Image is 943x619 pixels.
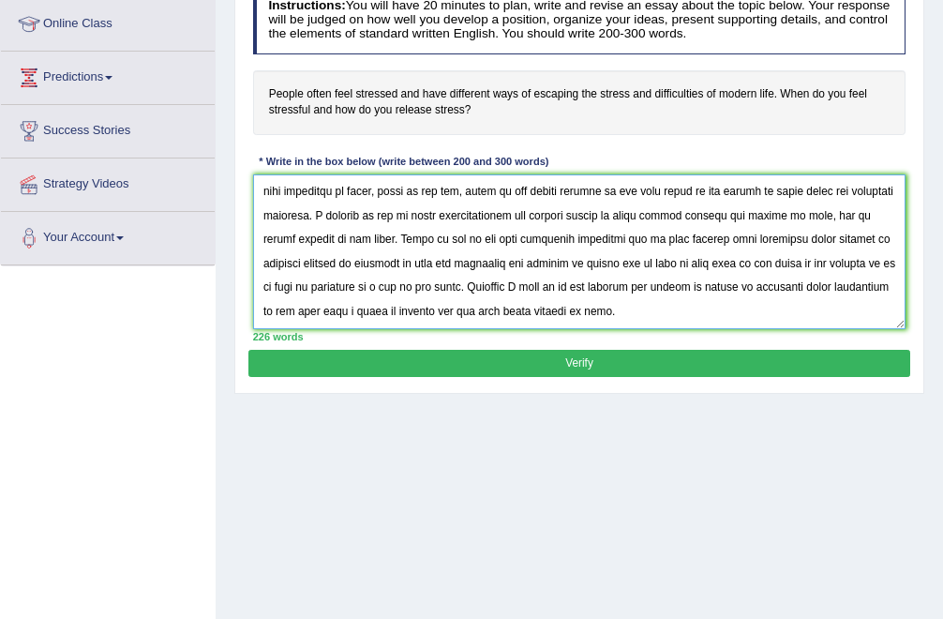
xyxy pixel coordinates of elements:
[1,52,215,98] a: Predictions
[253,329,906,344] div: 226 words
[253,70,906,135] h4: People often feel stressed and have different ways of escaping the stress and difficulties of mod...
[1,159,215,205] a: Strategy Videos
[253,155,555,171] div: * Write in the box below (write between 200 and 300 words)
[248,350,909,377] button: Verify
[1,212,215,259] a: Your Account
[1,105,215,152] a: Success Stories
